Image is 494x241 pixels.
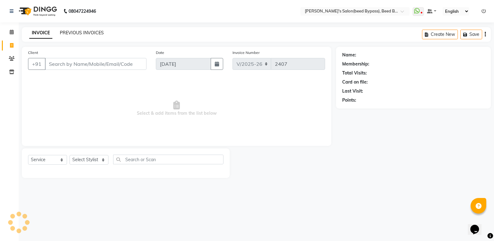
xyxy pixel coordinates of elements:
[342,88,363,94] div: Last Visit:
[342,52,356,58] div: Name:
[28,50,38,55] label: Client
[460,30,482,39] button: Save
[69,2,96,20] b: 08047224946
[28,77,325,140] span: Select & add items from the list below
[29,27,52,39] a: INVOICE
[342,61,369,67] div: Membership:
[468,216,488,235] iframe: chat widget
[45,58,146,70] input: Search by Name/Mobile/Email/Code
[342,70,367,76] div: Total Visits:
[60,30,104,36] a: PREVIOUS INVOICES
[342,97,356,104] div: Points:
[156,50,164,55] label: Date
[16,2,59,20] img: logo
[342,79,368,85] div: Card on file:
[28,58,46,70] button: +91
[233,50,260,55] label: Invoice Number
[422,30,458,39] button: Create New
[113,155,223,164] input: Search or Scan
